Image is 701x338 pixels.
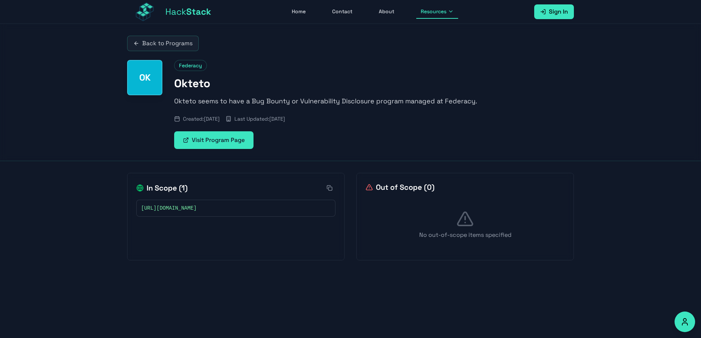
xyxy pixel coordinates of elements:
[165,6,211,18] span: Hack
[366,182,435,192] h2: Out of Scope ( 0 )
[549,7,568,16] span: Sign In
[328,5,357,19] a: Contact
[141,204,197,212] span: [URL][DOMAIN_NAME]
[174,77,574,90] h1: Okteto
[374,5,399,19] a: About
[136,183,188,193] h2: In Scope ( 1 )
[127,36,199,51] a: Back to Programs
[174,131,254,149] a: Visit Program Page
[174,60,207,71] span: Federacy
[174,96,574,106] p: Okteto seems to have a Bug Bounty or Vulnerability Disclosure program managed at Federacy.
[675,312,695,332] button: Accessibility Options
[324,182,335,194] button: Copy all in-scope items
[127,60,162,95] div: Okteto
[366,231,565,239] p: No out-of-scope items specified
[183,115,220,122] span: Created: [DATE]
[416,5,458,19] button: Resources
[534,4,574,19] a: Sign In
[186,6,211,17] span: Stack
[287,5,310,19] a: Home
[234,115,285,122] span: Last Updated: [DATE]
[421,8,446,15] span: Resources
